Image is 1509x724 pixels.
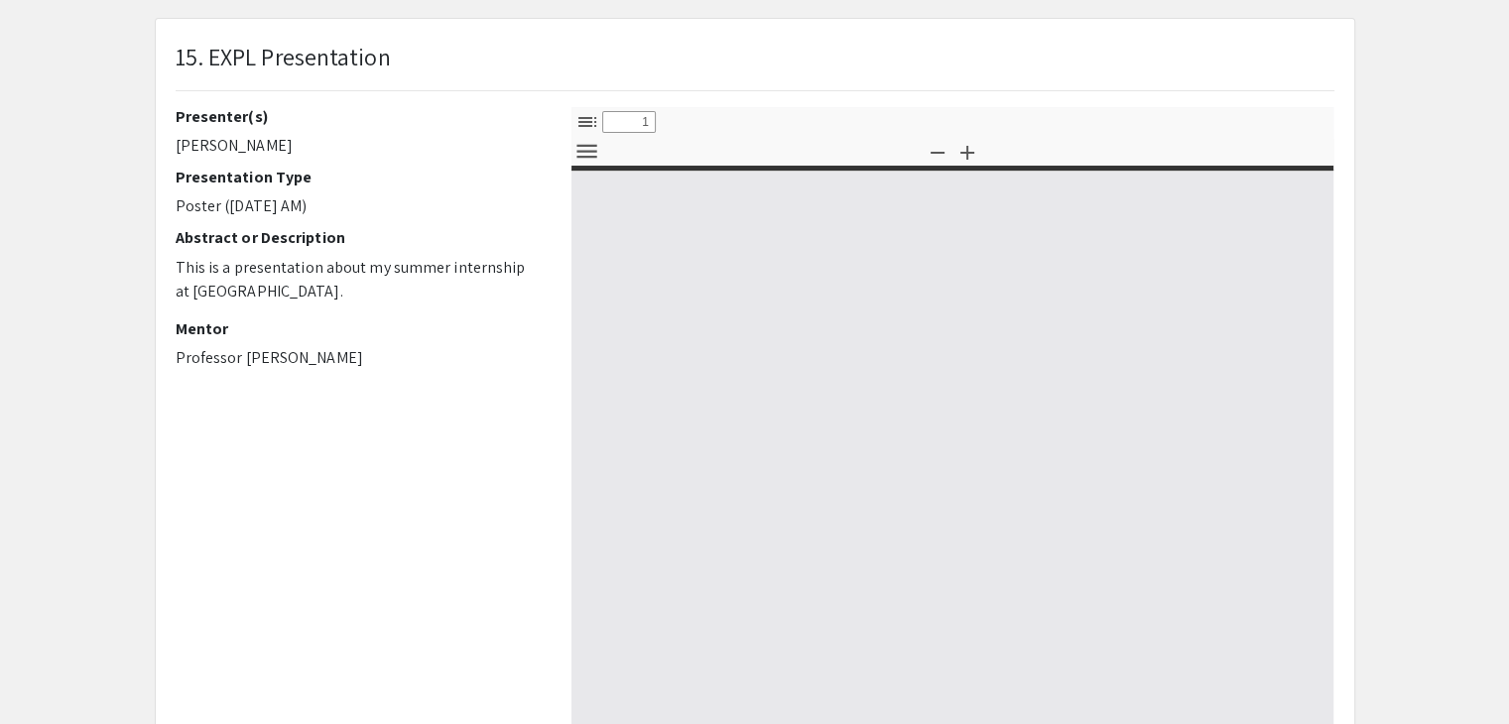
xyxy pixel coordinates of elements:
[176,346,542,370] p: Professor [PERSON_NAME]
[176,107,542,126] h2: Presenter(s)
[921,137,954,166] button: Zoom Out
[176,228,542,247] h2: Abstract or Description
[176,168,542,186] h2: Presentation Type
[176,134,542,158] p: [PERSON_NAME]
[950,137,984,166] button: Zoom In
[176,319,542,338] h2: Mentor
[570,107,604,136] button: Toggle Sidebar
[570,137,604,166] button: Tools
[176,39,391,74] p: 15. EXPL Presentation
[176,256,542,303] p: This is a presentation about my summer internship at [GEOGRAPHIC_DATA].
[176,194,542,218] p: Poster ([DATE] AM)
[602,111,656,133] input: Page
